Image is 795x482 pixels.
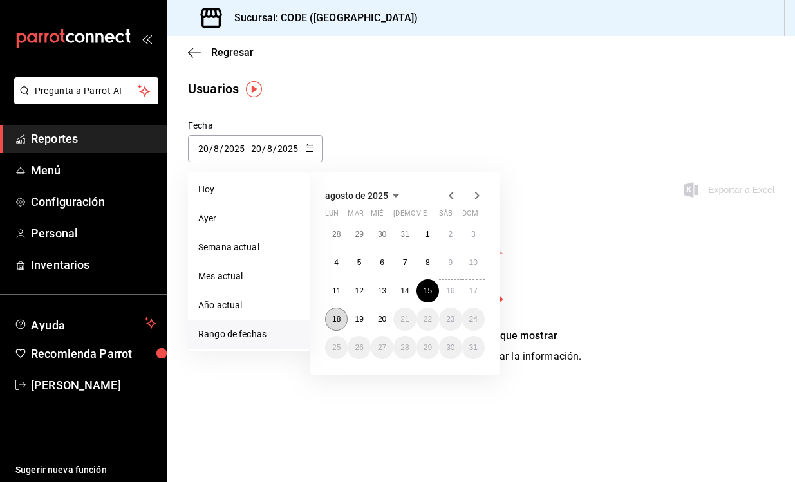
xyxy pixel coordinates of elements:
abbr: 19 de agosto de 2025 [355,315,363,324]
abbr: 23 de agosto de 2025 [446,315,454,324]
button: 7 de agosto de 2025 [393,251,416,274]
abbr: 28 de agosto de 2025 [400,343,409,352]
span: agosto de 2025 [325,190,388,201]
input: Month [267,144,273,154]
button: 27 de agosto de 2025 [371,336,393,359]
button: 26 de agosto de 2025 [348,336,370,359]
button: 31 de julio de 2025 [393,223,416,246]
abbr: 14 de agosto de 2025 [400,286,409,295]
li: Mes actual [188,262,310,291]
span: [PERSON_NAME] [31,376,156,394]
input: Year [223,144,245,154]
abbr: 28 de julio de 2025 [332,230,341,239]
button: 21 de agosto de 2025 [393,308,416,331]
abbr: 5 de agosto de 2025 [357,258,362,267]
abbr: 29 de agosto de 2025 [424,343,432,352]
abbr: 9 de agosto de 2025 [448,258,453,267]
button: 6 de agosto de 2025 [371,251,393,274]
abbr: 12 de agosto de 2025 [355,286,363,295]
abbr: 7 de agosto de 2025 [403,258,407,267]
li: Rango de fechas [188,320,310,349]
button: agosto de 2025 [325,188,404,203]
button: 23 de agosto de 2025 [439,308,462,331]
button: 18 de agosto de 2025 [325,308,348,331]
button: 31 de agosto de 2025 [462,336,485,359]
abbr: 31 de agosto de 2025 [469,343,478,352]
button: open_drawer_menu [142,33,152,44]
span: / [209,144,213,154]
button: 30 de agosto de 2025 [439,336,462,359]
abbr: 29 de julio de 2025 [355,230,363,239]
abbr: 22 de agosto de 2025 [424,315,432,324]
abbr: viernes [416,209,427,223]
button: 25 de agosto de 2025 [325,336,348,359]
button: 29 de agosto de 2025 [416,336,439,359]
abbr: 30 de julio de 2025 [378,230,386,239]
abbr: 27 de agosto de 2025 [378,343,386,352]
button: 13 de agosto de 2025 [371,279,393,302]
button: 24 de agosto de 2025 [462,308,485,331]
abbr: 6 de agosto de 2025 [380,258,384,267]
input: Day [250,144,262,154]
button: 10 de agosto de 2025 [462,251,485,274]
div: Fecha [188,119,323,133]
span: - [247,144,249,154]
abbr: 10 de agosto de 2025 [469,258,478,267]
abbr: 17 de agosto de 2025 [469,286,478,295]
abbr: 25 de agosto de 2025 [332,343,341,352]
button: 3 de agosto de 2025 [462,223,485,246]
span: Sugerir nueva función [15,463,156,477]
h3: Sucursal: CODE ([GEOGRAPHIC_DATA]) [224,10,418,26]
abbr: sábado [439,209,453,223]
span: Personal [31,225,156,242]
abbr: lunes [325,209,339,223]
button: 20 de agosto de 2025 [371,308,393,331]
abbr: 13 de agosto de 2025 [378,286,386,295]
button: 29 de julio de 2025 [348,223,370,246]
button: 15 de agosto de 2025 [416,279,439,302]
span: Inventarios [31,256,156,273]
abbr: 16 de agosto de 2025 [446,286,454,295]
span: / [262,144,266,154]
abbr: 11 de agosto de 2025 [332,286,341,295]
button: 5 de agosto de 2025 [348,251,370,274]
button: 14 de agosto de 2025 [393,279,416,302]
button: 2 de agosto de 2025 [439,223,462,246]
abbr: 21 de agosto de 2025 [400,315,409,324]
input: Day [198,144,209,154]
input: Year [277,144,299,154]
button: 30 de julio de 2025 [371,223,393,246]
abbr: 26 de agosto de 2025 [355,343,363,352]
a: Pregunta a Parrot AI [9,93,158,107]
button: 16 de agosto de 2025 [439,279,462,302]
abbr: miércoles [371,209,383,223]
img: Tooltip marker [246,81,262,97]
abbr: 4 de agosto de 2025 [334,258,339,267]
button: 4 de agosto de 2025 [325,251,348,274]
span: Reportes [31,130,156,147]
li: Año actual [188,291,310,320]
abbr: 15 de agosto de 2025 [424,286,432,295]
span: Menú [31,162,156,179]
abbr: jueves [393,209,469,223]
abbr: 31 de julio de 2025 [400,230,409,239]
span: Pregunta a Parrot AI [35,84,138,98]
span: Regresar [211,46,254,59]
abbr: 1 de agosto de 2025 [426,230,430,239]
input: Month [213,144,220,154]
span: / [220,144,223,154]
abbr: 30 de agosto de 2025 [446,343,454,352]
button: 28 de julio de 2025 [325,223,348,246]
button: 19 de agosto de 2025 [348,308,370,331]
button: 11 de agosto de 2025 [325,279,348,302]
span: Configuración [31,193,156,210]
abbr: 8 de agosto de 2025 [426,258,430,267]
abbr: 18 de agosto de 2025 [332,315,341,324]
button: Pregunta a Parrot AI [14,77,158,104]
button: Regresar [188,46,254,59]
button: 28 de agosto de 2025 [393,336,416,359]
abbr: domingo [462,209,478,223]
li: Semana actual [188,233,310,262]
abbr: 24 de agosto de 2025 [469,315,478,324]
